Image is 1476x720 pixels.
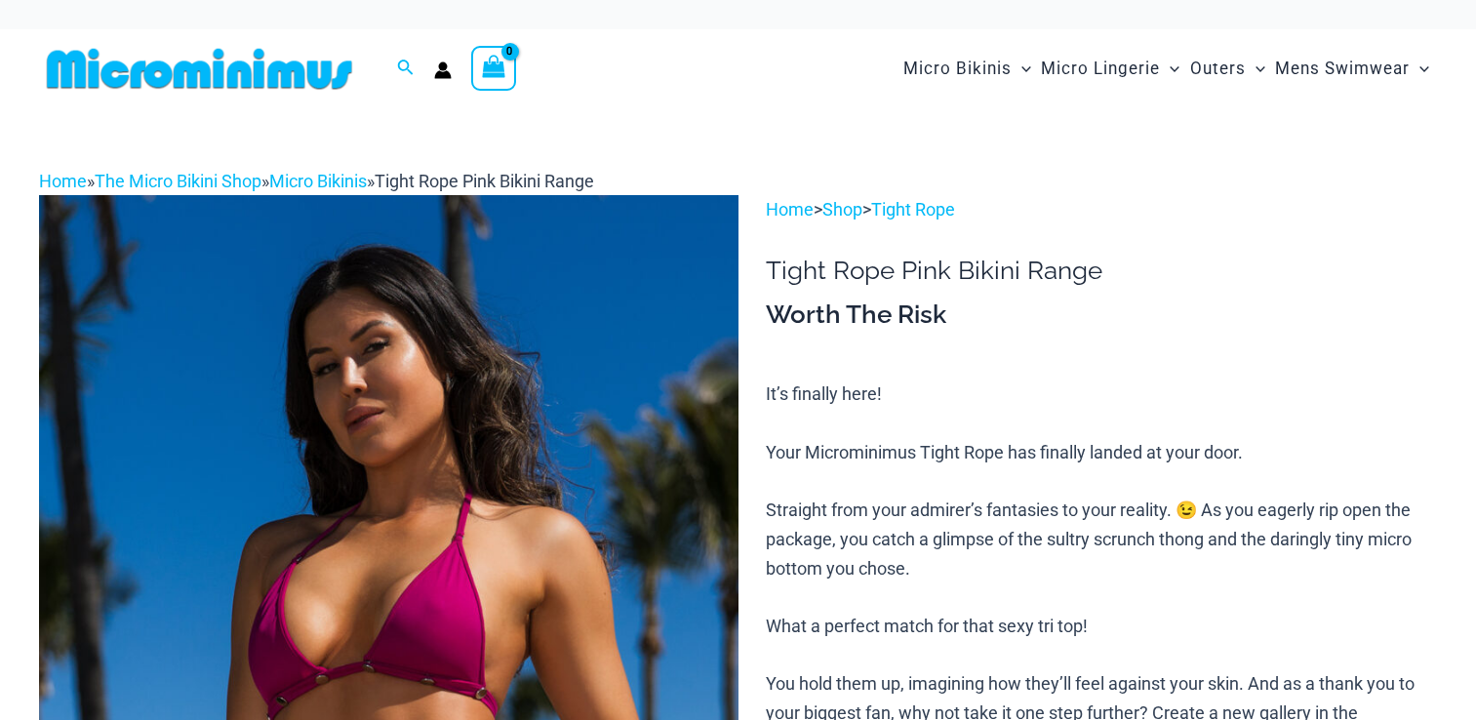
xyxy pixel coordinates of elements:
[39,47,360,91] img: MM SHOP LOGO FLAT
[1270,39,1434,99] a: Mens SwimwearMenu ToggleMenu Toggle
[871,199,955,220] a: Tight Rope
[375,171,594,191] span: Tight Rope Pink Bikini Range
[1012,44,1031,94] span: Menu Toggle
[1246,44,1265,94] span: Menu Toggle
[397,57,415,81] a: Search icon link
[1160,44,1179,94] span: Menu Toggle
[1275,44,1410,94] span: Mens Swimwear
[1190,44,1246,94] span: Outers
[471,46,516,91] a: View Shopping Cart, empty
[269,171,367,191] a: Micro Bikinis
[896,36,1437,101] nav: Site Navigation
[766,199,814,220] a: Home
[766,256,1437,286] h1: Tight Rope Pink Bikini Range
[1410,44,1429,94] span: Menu Toggle
[39,171,594,191] span: » » »
[39,171,87,191] a: Home
[1041,44,1160,94] span: Micro Lingerie
[434,61,452,79] a: Account icon link
[766,195,1437,224] p: > >
[822,199,862,220] a: Shop
[898,39,1036,99] a: Micro BikinisMenu ToggleMenu Toggle
[1036,39,1184,99] a: Micro LingerieMenu ToggleMenu Toggle
[766,299,1437,332] h3: Worth The Risk
[1185,39,1270,99] a: OutersMenu ToggleMenu Toggle
[903,44,1012,94] span: Micro Bikinis
[95,171,261,191] a: The Micro Bikini Shop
